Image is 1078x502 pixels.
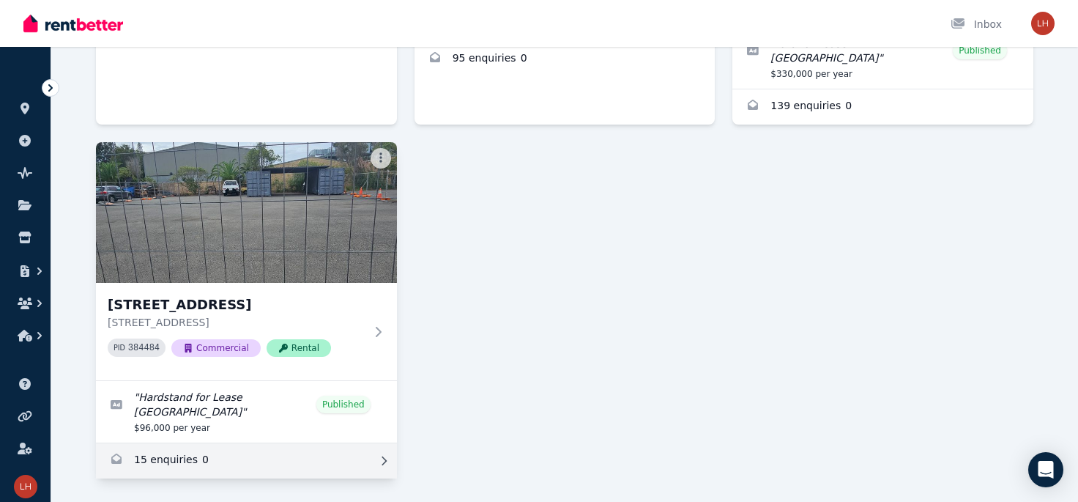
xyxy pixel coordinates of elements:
[96,142,397,380] a: 137 Turrella St, Turrella[STREET_ADDRESS][STREET_ADDRESS]PID 384484CommercialRental
[732,27,1033,89] a: Edit listing: Yard for Lease South Sydney
[267,339,331,357] span: Rental
[371,148,391,169] button: More options
[114,344,125,352] small: PID
[171,339,261,357] span: Commercial
[1031,12,1055,35] img: LINDA HAMAMDJIAN
[1028,452,1063,487] div: Open Intercom Messenger
[96,443,397,479] a: Enquiries for 137 Turrella St, Turrella
[14,475,37,498] img: LINDA HAMAMDJIAN
[96,381,397,443] a: Edit listing: Hardstand for Lease Sydney
[23,12,123,34] img: RentBetter
[108,295,365,315] h3: [STREET_ADDRESS]
[108,315,365,330] p: [STREET_ADDRESS]
[96,142,397,283] img: 137 Turrella St, Turrella
[415,42,715,77] a: Enquiries for 0 Marrickville, Marrickville
[128,343,160,353] code: 384484
[732,89,1033,125] a: Enquiries for 25 Caringbah, Caringbah
[951,17,1002,32] div: Inbox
